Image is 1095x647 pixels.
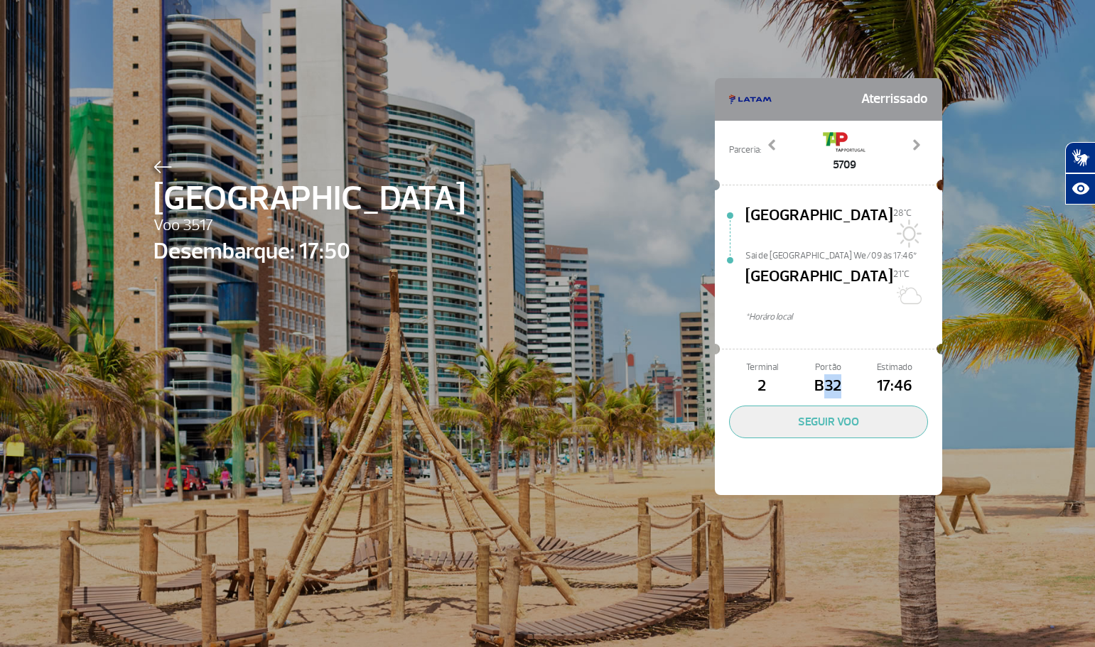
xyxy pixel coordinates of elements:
[745,249,942,259] span: Sai de [GEOGRAPHIC_DATA] We/09 às 17:46*
[729,406,928,438] button: SEGUIR VOO
[823,156,865,173] span: 5709
[729,143,761,157] span: Parceria:
[861,85,928,114] span: Aterrissado
[795,361,861,374] span: Portão
[1065,142,1095,205] div: Plugin de acessibilidade da Hand Talk.
[1065,142,1095,173] button: Abrir tradutor de língua de sinais.
[729,374,795,398] span: 2
[893,219,922,248] img: Sol
[745,204,893,249] span: [GEOGRAPHIC_DATA]
[153,173,465,224] span: [GEOGRAPHIC_DATA]
[1065,173,1095,205] button: Abrir recursos assistivos.
[795,374,861,398] span: B32
[729,361,795,374] span: Terminal
[745,265,893,310] span: [GEOGRAPHIC_DATA]
[893,268,910,280] span: 21°C
[745,310,942,324] span: *Horáro local
[861,374,927,398] span: 17:46
[893,281,922,309] img: Sol com muitas nuvens
[153,234,465,268] span: Desembarque: 17:50
[153,214,465,238] span: Voo 3517
[861,361,927,374] span: Estimado
[893,207,912,219] span: 28°C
